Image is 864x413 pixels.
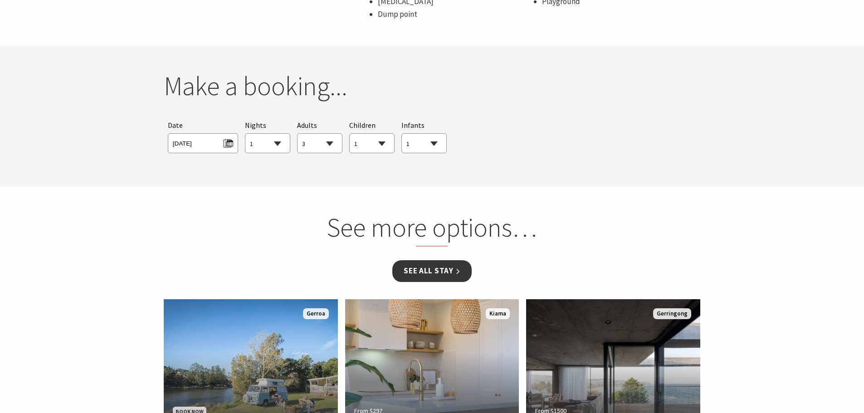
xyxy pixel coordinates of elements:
[173,136,233,148] span: [DATE]
[245,120,266,131] span: Nights
[164,70,701,102] h2: Make a booking...
[486,308,510,320] span: Kiama
[297,121,317,130] span: Adults
[259,212,605,247] h2: See more options…
[653,308,691,320] span: Gerringong
[168,121,183,130] span: Date
[349,121,376,130] span: Children
[392,260,471,282] a: See all Stay
[303,308,329,320] span: Gerroa
[168,120,238,154] div: Please choose your desired arrival date
[401,121,425,130] span: Infants
[378,8,533,20] li: Dump point
[245,120,290,154] div: Choose a number of nights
